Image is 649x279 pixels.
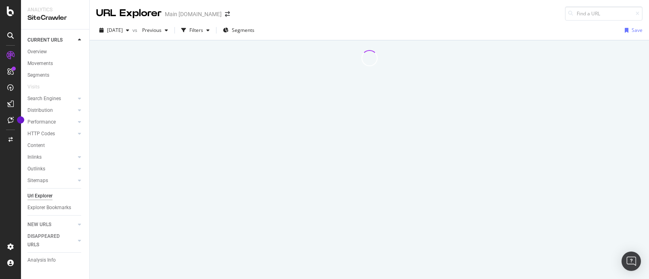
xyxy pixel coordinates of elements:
button: Save [622,24,643,37]
a: NEW URLS [27,220,76,229]
a: Explorer Bookmarks [27,203,84,212]
span: 2025 Aug. 31st [107,27,123,34]
div: Inlinks [27,153,42,162]
div: Segments [27,71,49,80]
div: NEW URLS [27,220,51,229]
a: Visits [27,83,48,91]
a: Sitemaps [27,176,76,185]
button: Segments [220,24,258,37]
div: Filters [189,27,203,34]
div: Analysis Info [27,256,56,264]
a: Performance [27,118,76,126]
a: DISAPPEARED URLS [27,232,76,249]
div: Sitemaps [27,176,48,185]
input: Find a URL [565,6,643,21]
div: Tooltip anchor [17,116,24,124]
button: [DATE] [96,24,132,37]
div: SiteCrawler [27,13,83,23]
div: Analytics [27,6,83,13]
a: Overview [27,48,84,56]
div: Open Intercom Messenger [622,252,641,271]
div: Content [27,141,45,150]
div: Search Engines [27,94,61,103]
div: Movements [27,59,53,68]
div: Save [632,27,643,34]
div: DISAPPEARED URLS [27,232,68,249]
div: Visits [27,83,40,91]
div: Outlinks [27,165,45,173]
div: HTTP Codes [27,130,55,138]
a: HTTP Codes [27,130,76,138]
a: Segments [27,71,84,80]
div: Explorer Bookmarks [27,203,71,212]
button: Filters [178,24,213,37]
a: Outlinks [27,165,76,173]
div: Overview [27,48,47,56]
a: Inlinks [27,153,76,162]
span: Previous [139,27,162,34]
div: Distribution [27,106,53,115]
a: Movements [27,59,84,68]
a: Content [27,141,84,150]
a: Analysis Info [27,256,84,264]
div: CURRENT URLS [27,36,63,44]
a: CURRENT URLS [27,36,76,44]
button: Previous [139,24,171,37]
div: Url Explorer [27,192,53,200]
div: URL Explorer [96,6,162,20]
a: Distribution [27,106,76,115]
div: Main [DOMAIN_NAME] [165,10,222,18]
span: Segments [232,27,254,34]
div: arrow-right-arrow-left [225,11,230,17]
div: Performance [27,118,56,126]
span: vs [132,27,139,34]
a: Url Explorer [27,192,84,200]
a: Search Engines [27,94,76,103]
